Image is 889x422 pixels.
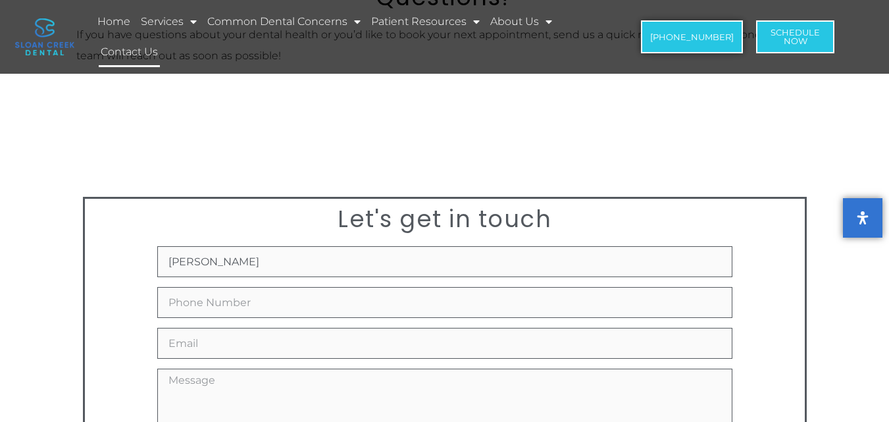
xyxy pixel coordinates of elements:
a: [PHONE_NUMBER] [641,20,743,53]
span: Schedule Now [771,28,820,45]
input: Only numbers and phone characters (#, -, *, etc) are accepted. [157,287,732,318]
input: Full Name [157,246,732,277]
input: Email [157,328,732,359]
span: [PHONE_NUMBER] [650,33,734,41]
a: Home [95,7,132,37]
a: ScheduleNow [756,20,834,53]
a: Patient Resources [369,7,482,37]
button: Open Accessibility Panel [843,198,882,238]
a: Contact Us [99,37,160,67]
img: logo [15,18,74,55]
a: Services [139,7,199,37]
a: About Us [488,7,554,37]
nav: Menu [95,7,610,67]
h2: Let's get in touch [91,205,798,233]
a: Common Dental Concerns [205,7,363,37]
